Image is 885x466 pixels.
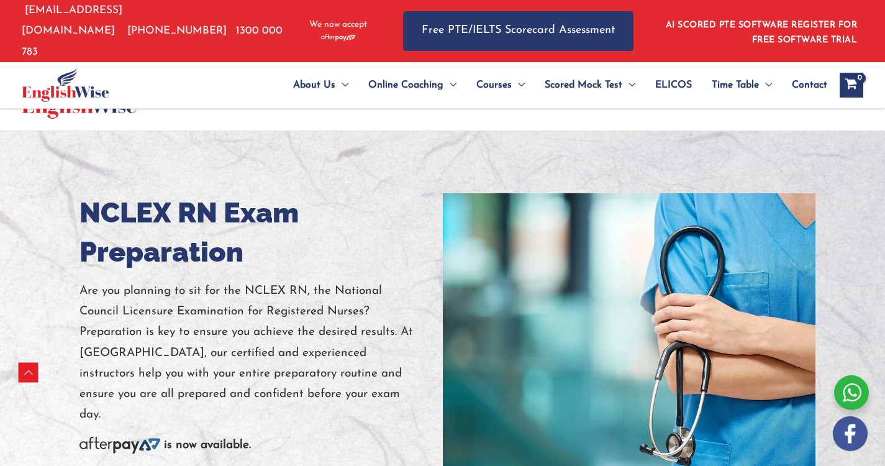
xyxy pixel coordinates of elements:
[476,63,512,107] span: Courses
[622,63,635,107] span: Menu Toggle
[283,63,358,107] a: About UsMenu Toggle
[833,416,868,451] img: white-facebook.png
[443,63,456,107] span: Menu Toggle
[79,281,433,426] p: Are you planning to sit for the NCLEX RN, the National Council Licensure Examination for Register...
[658,11,863,51] aside: Header Widget 1
[512,63,525,107] span: Menu Toggle
[321,34,355,41] img: Afterpay-Logo
[535,63,645,107] a: Scored Mock TestMenu Toggle
[840,73,863,98] a: View Shopping Cart, empty
[792,63,827,107] span: Contact
[759,63,772,107] span: Menu Toggle
[666,21,858,45] a: AI SCORED PTE SOFTWARE REGISTER FOR FREE SOFTWARE TRIAL
[712,63,759,107] span: Time Table
[309,19,367,31] span: We now accept
[79,193,433,272] h1: NCLEX RN Exam Preparation
[645,63,702,107] a: ELICOS
[79,437,160,454] img: Afterpay-Logo
[22,5,122,36] a: [EMAIL_ADDRESS][DOMAIN_NAME]
[164,439,251,451] b: is now available.
[655,63,692,107] span: ELICOS
[782,63,827,107] a: Contact
[22,68,109,102] img: cropped-ew-logo
[127,25,227,36] a: [PHONE_NUMBER]
[293,63,335,107] span: About Us
[403,11,633,50] a: Free PTE/IELTS Scorecard Assessment
[263,63,827,107] nav: Site Navigation: Main Menu
[545,63,622,107] span: Scored Mock Test
[22,25,283,57] a: 1300 000 783
[466,63,535,107] a: CoursesMenu Toggle
[358,63,466,107] a: Online CoachingMenu Toggle
[368,63,443,107] span: Online Coaching
[702,63,782,107] a: Time TableMenu Toggle
[335,63,348,107] span: Menu Toggle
